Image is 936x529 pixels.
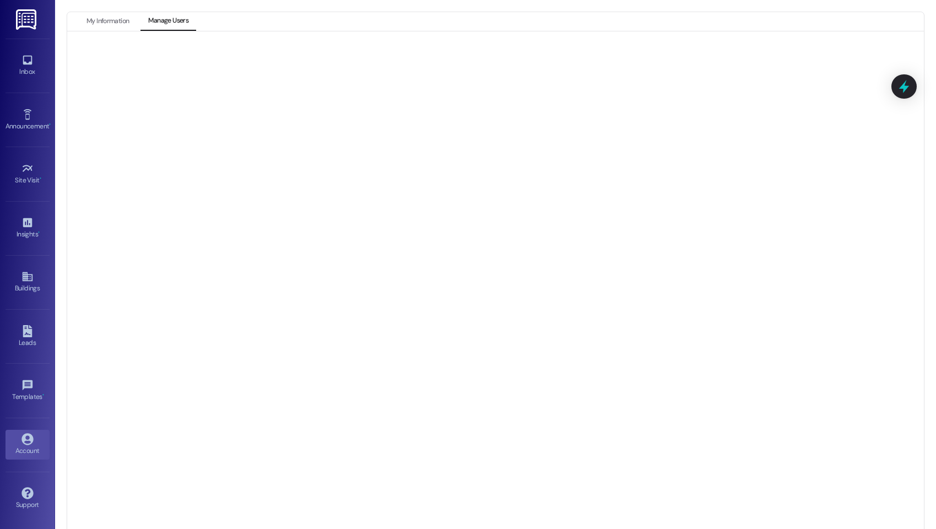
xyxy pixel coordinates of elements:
span: • [42,391,44,399]
a: Buildings [6,267,50,297]
button: My Information [79,12,137,31]
img: ResiDesk Logo [16,9,39,30]
a: Leads [6,322,50,352]
span: • [40,175,41,182]
a: Insights • [6,213,50,243]
button: Manage Users [140,12,196,31]
span: • [49,121,51,128]
a: Account [6,430,50,460]
a: Support [6,484,50,514]
span: • [38,229,40,236]
iframe: retool [90,54,921,519]
a: Inbox [6,51,50,80]
a: Site Visit • [6,159,50,189]
a: Templates • [6,376,50,406]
